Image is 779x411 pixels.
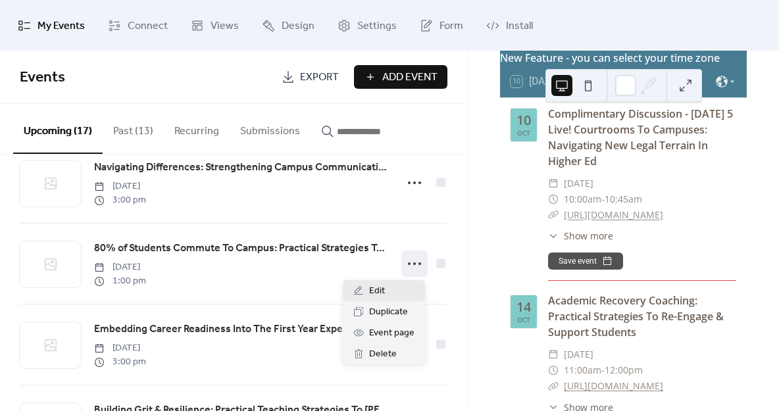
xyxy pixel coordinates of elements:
span: Embedding Career Readiness Into The First Year Experience For Student Success [94,322,388,337]
a: 80% of Students Commute To Campus: Practical Strategies To Engage & Retain [94,240,388,257]
div: ​ [548,347,559,362]
a: Design [252,5,324,45]
span: Edit [369,283,385,299]
span: [DATE] [564,347,593,362]
a: Form [410,5,473,45]
a: Embedding Career Readiness Into The First Year Experience For Student Success [94,321,388,338]
a: Complimentary Discussion - [DATE] 5 Live! Courtrooms To Campuses: Navigating New Legal Terrain In... [548,107,733,168]
span: - [601,191,605,207]
a: Academic Recovery Coaching: Practical Strategies To Re-Engage & Support Students [548,293,724,339]
button: Upcoming (17) [13,104,103,154]
div: ​ [548,176,559,191]
div: 10 [516,114,531,127]
span: 3:00 pm [94,355,146,369]
span: 11:00am [564,362,601,378]
span: Form [440,16,463,36]
span: 10:00am [564,191,601,207]
a: Connect [98,5,178,45]
a: Views [181,5,249,45]
span: Design [282,16,314,36]
span: Duplicate [369,304,408,320]
div: Oct [517,130,530,136]
span: [DATE] [564,176,593,191]
div: Oct [517,316,530,323]
button: Past (13) [103,104,164,153]
span: Show more [564,229,613,243]
span: Connect [128,16,168,36]
a: [URL][DOMAIN_NAME] [564,379,663,392]
a: Settings [328,5,407,45]
span: 3:00 pm [94,193,146,207]
a: My Events [8,5,95,45]
span: Settings [357,16,397,36]
div: ​ [548,229,559,243]
span: Add Event [382,70,438,85]
span: [DATE] [94,341,146,355]
span: [DATE] [94,180,146,193]
div: New Feature - you can select your time zone [500,50,747,66]
div: ​ [548,191,559,207]
a: Navigating Differences: Strengthening Campus Communication [94,159,388,176]
span: Event page [369,326,415,341]
button: Submissions [230,104,311,153]
div: ​ [548,362,559,378]
span: Events [20,63,65,92]
div: ​ [548,207,559,223]
a: Install [476,5,543,45]
button: Add Event [354,65,447,89]
span: 12:00pm [605,362,643,378]
span: 80% of Students Commute To Campus: Practical Strategies To Engage & Retain [94,241,388,256]
span: 10:45am [605,191,642,207]
span: Navigating Differences: Strengthening Campus Communication [94,160,388,176]
div: 14 [516,301,531,314]
a: Export [272,65,349,89]
span: - [601,362,605,378]
span: [DATE] [94,260,146,274]
div: ​ [548,378,559,394]
span: Export [300,70,339,85]
button: Recurring [164,104,230,153]
span: My Events [38,16,85,36]
button: Save event [548,253,623,270]
button: ​Show more [548,229,613,243]
span: Views [211,16,239,36]
span: Delete [369,347,397,362]
span: Install [506,16,533,36]
span: 1:00 pm [94,274,146,288]
a: [URL][DOMAIN_NAME] [564,208,663,221]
